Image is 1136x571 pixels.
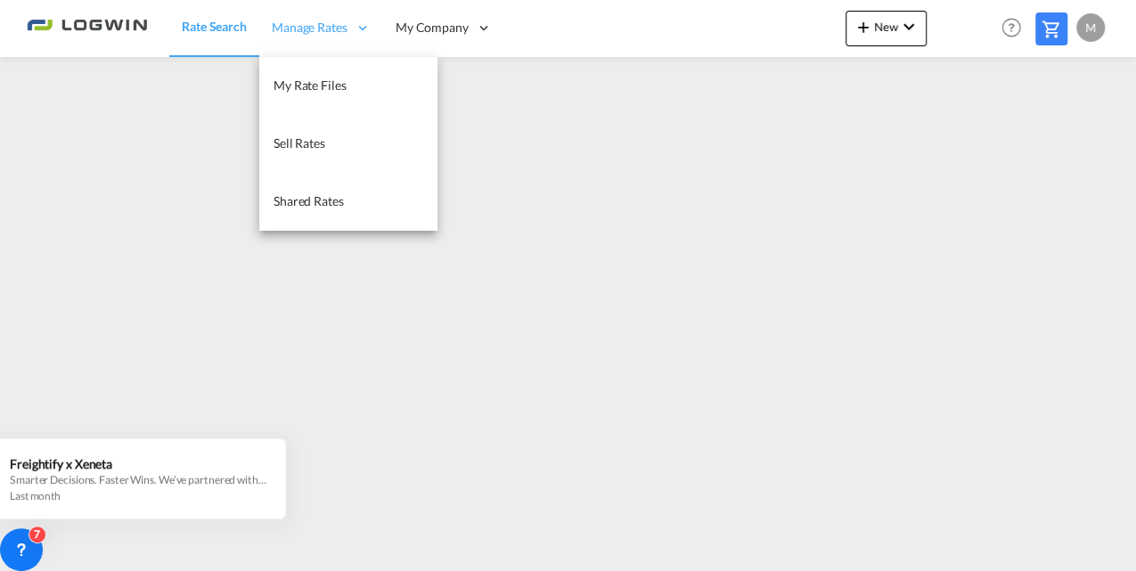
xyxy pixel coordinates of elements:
span: Shared Rates [274,193,344,208]
span: Manage Rates [272,19,347,37]
span: Help [996,12,1026,43]
a: My Rate Files [259,57,437,115]
md-icon: icon-chevron-down [898,16,919,37]
button: icon-plus 400-fgNewicon-chevron-down [846,11,927,46]
span: Sell Rates [274,135,325,151]
span: Rate Search [182,19,247,34]
md-icon: icon-plus 400-fg [853,16,874,37]
span: My Company [396,19,469,37]
span: New [853,20,919,34]
div: M [1076,13,1105,42]
span: My Rate Files [274,77,347,93]
a: Shared Rates [259,173,437,231]
div: Help [996,12,1035,45]
a: Sell Rates [259,115,437,173]
img: 2761ae10d95411efa20a1f5e0282d2d7.png [27,8,147,48]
